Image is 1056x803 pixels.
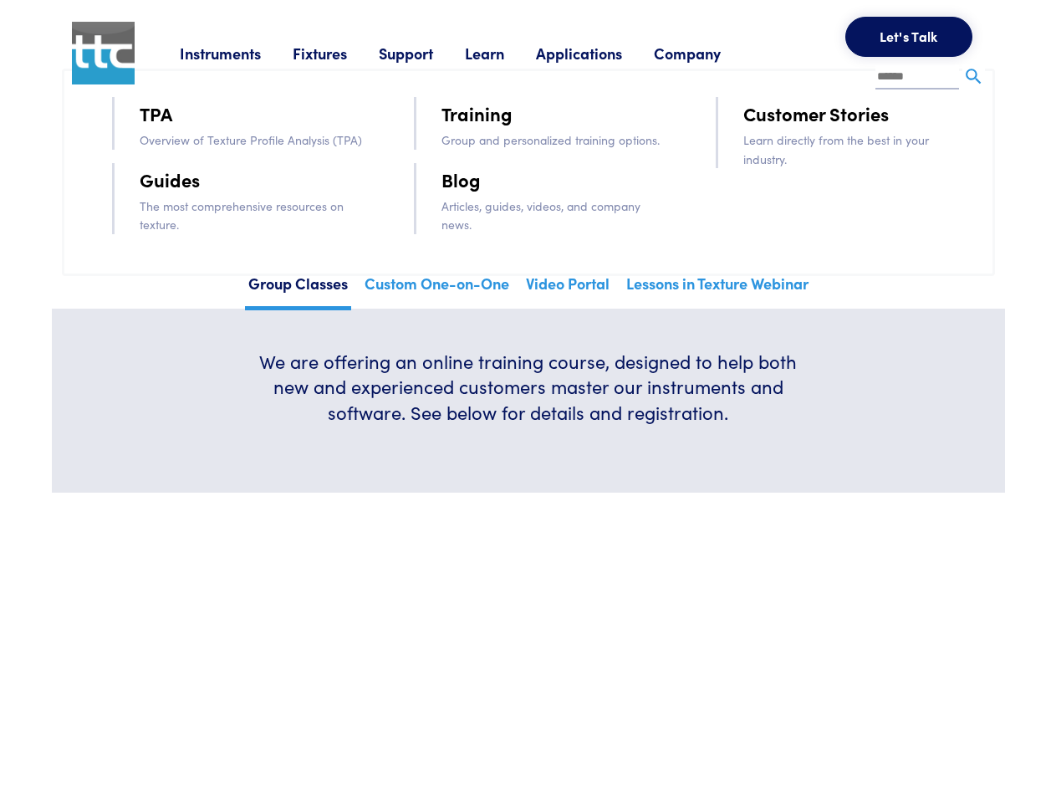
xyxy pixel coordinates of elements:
a: Group Classes [245,269,351,310]
a: Video Portal [523,269,613,306]
a: Company [654,43,752,64]
p: The most comprehensive resources on texture. [140,197,367,234]
a: Custom One-on-One [361,269,513,306]
a: Instruments [180,43,293,64]
a: Support [379,43,465,64]
p: Articles, guides, videos, and company news. [441,197,669,234]
a: Applications [536,43,654,64]
p: Overview of Texture Profile Analysis (TPA) [140,130,367,149]
h6: We are offering an online training course, designed to help both new and experienced customers ma... [247,349,809,426]
a: Learn [465,43,536,64]
a: Customer Stories [743,99,889,128]
img: ttc_logo_1x1_v1.0.png [72,22,135,84]
a: Guides [140,165,200,194]
button: Let's Talk [845,17,972,57]
p: Group and personalized training options. [441,130,669,149]
a: Blog [441,165,481,194]
a: TPA [140,99,172,128]
a: Fixtures [293,43,379,64]
a: Training [441,99,513,128]
p: Learn directly from the best in your industry. [743,130,971,168]
a: Lessons in Texture Webinar [623,269,812,306]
